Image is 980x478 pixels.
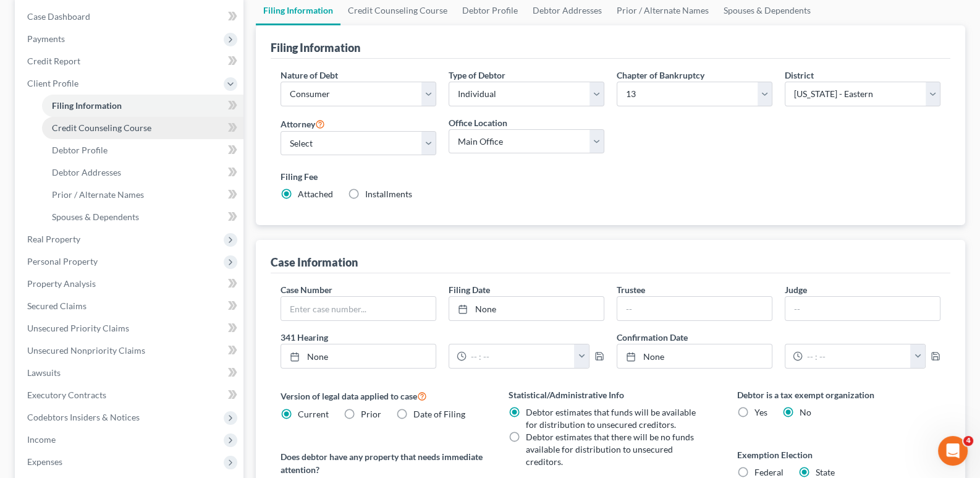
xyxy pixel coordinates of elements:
span: State [816,467,835,477]
span: Attached [298,189,333,199]
label: District [785,69,814,82]
input: Enter case number... [281,297,436,320]
a: Executory Contracts [17,384,243,406]
div: Case Information [271,255,358,270]
label: Chapter of Bankruptcy [617,69,704,82]
span: Case Dashboard [27,11,90,22]
a: Unsecured Priority Claims [17,317,243,339]
input: -- : -- [803,344,911,368]
span: Expenses [27,456,62,467]
label: Attorney [281,116,325,131]
label: Case Number [281,283,332,296]
iframe: Intercom live chat [938,436,968,466]
span: Secured Claims [27,301,87,311]
span: Prior [361,409,381,419]
span: Debtor Profile [52,145,108,155]
a: None [281,344,436,368]
a: Secured Claims [17,295,243,317]
a: None [449,297,604,320]
span: Unsecured Nonpriority Claims [27,345,145,356]
input: -- [785,297,940,320]
a: Prior / Alternate Names [42,184,243,206]
span: Filing Information [52,100,122,111]
span: Date of Filing [413,409,465,419]
span: 4 [963,436,973,446]
input: -- : -- [467,344,575,368]
label: Version of legal data applied to case [281,388,484,403]
span: Executory Contracts [27,390,106,400]
span: Property Analysis [27,278,96,289]
span: Spouses & Dependents [52,211,139,222]
span: Debtor Addresses [52,167,121,177]
a: Spouses & Dependents [42,206,243,228]
span: Unsecured Priority Claims [27,323,129,333]
label: Judge [785,283,807,296]
span: Real Property [27,234,80,244]
a: Credit Report [17,50,243,72]
div: Filing Information [271,40,360,55]
a: Debtor Profile [42,139,243,161]
a: Credit Counseling Course [42,117,243,139]
label: Debtor is a tax exempt organization [737,388,941,401]
a: Property Analysis [17,273,243,295]
input: -- [617,297,772,320]
label: Statistical/Administrative Info [509,388,712,401]
label: Does debtor have any property that needs immediate attention? [281,450,484,476]
span: Current [298,409,329,419]
label: Office Location [449,116,507,129]
span: Debtor estimates that funds will be available for distribution to unsecured creditors. [526,407,696,430]
span: Credit Report [27,56,80,66]
span: Income [27,434,56,445]
span: Prior / Alternate Names [52,189,144,200]
span: No [800,407,811,417]
label: Trustee [617,283,645,296]
a: Debtor Addresses [42,161,243,184]
a: None [617,344,772,368]
label: Filing Date [449,283,490,296]
span: Installments [365,189,412,199]
a: Filing Information [42,95,243,117]
label: Exemption Election [737,448,941,461]
span: Personal Property [27,256,98,267]
span: Lawsuits [27,367,61,378]
label: Filing Fee [281,170,941,183]
span: Debtor estimates that there will be no funds available for distribution to unsecured creditors. [526,432,694,467]
span: Codebtors Insiders & Notices [27,412,140,422]
span: Payments [27,33,65,44]
span: Federal [754,467,784,477]
label: Nature of Debt [281,69,338,82]
span: Yes [754,407,767,417]
a: Lawsuits [17,362,243,384]
label: Type of Debtor [449,69,505,82]
span: Client Profile [27,78,78,88]
label: Confirmation Date [610,331,947,344]
span: Credit Counseling Course [52,122,151,133]
a: Unsecured Nonpriority Claims [17,339,243,362]
label: 341 Hearing [274,331,610,344]
a: Case Dashboard [17,6,243,28]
